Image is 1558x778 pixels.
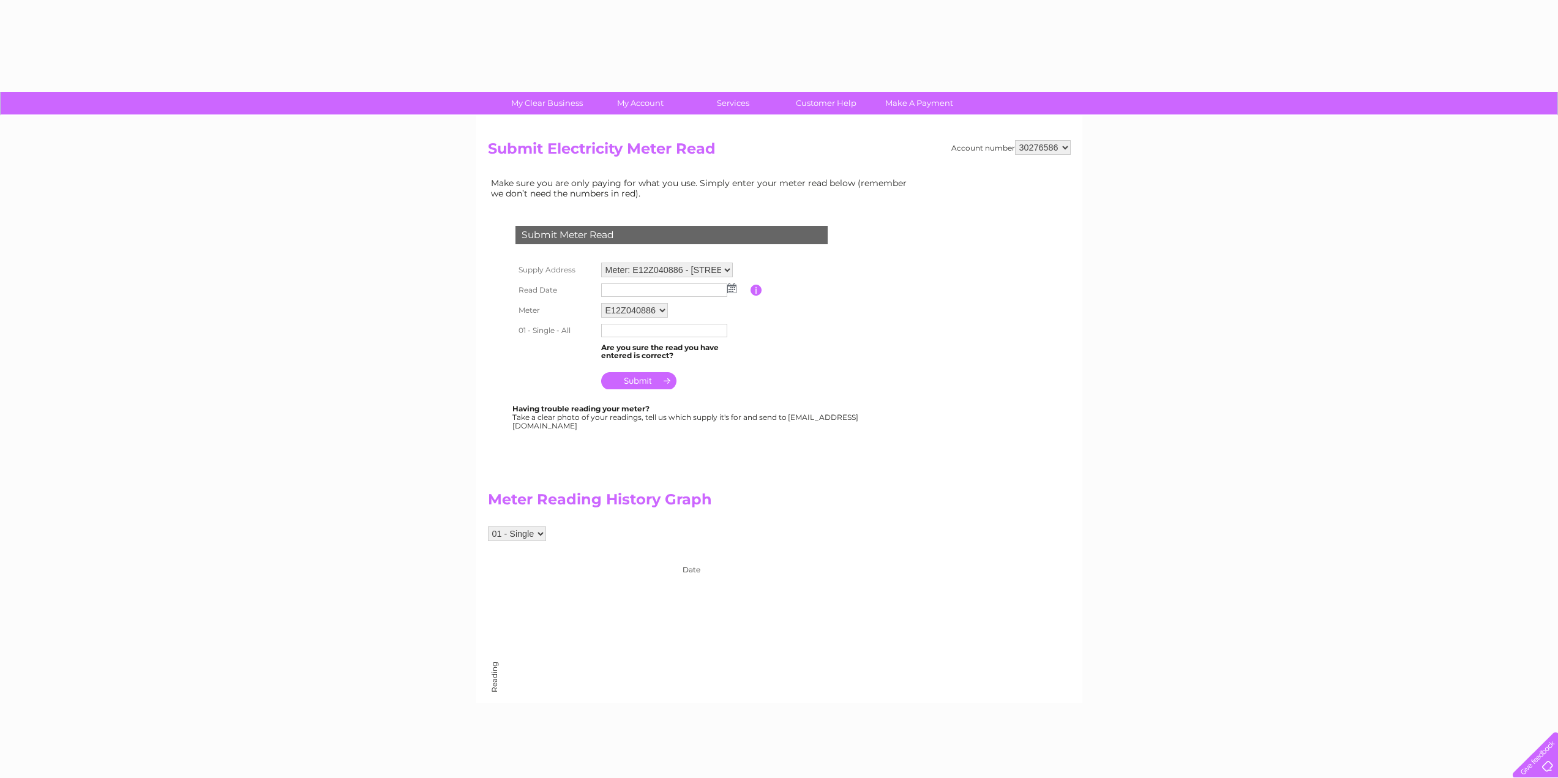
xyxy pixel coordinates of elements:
td: Are you sure the read you have entered is correct? [598,340,751,364]
th: Read Date [512,280,598,300]
th: Meter [512,300,598,321]
a: Make A Payment [869,92,970,114]
b: Having trouble reading your meter? [512,404,650,413]
a: Services [683,92,784,114]
th: Supply Address [512,260,598,280]
h2: Meter Reading History Graph [488,491,916,514]
a: My Clear Business [496,92,597,114]
div: Take a clear photo of your readings, tell us which supply it's for and send to [EMAIL_ADDRESS][DO... [512,405,860,430]
div: Submit Meter Read [515,226,828,244]
input: Information [751,285,762,296]
div: Date [488,553,916,574]
a: My Account [590,92,691,114]
img: ... [727,283,736,293]
div: Account number [951,140,1071,155]
input: Submit [601,372,676,389]
h2: Submit Electricity Meter Read [488,140,1071,163]
td: Make sure you are only paying for what you use. Simply enter your meter read below (remember we d... [488,175,916,201]
th: 01 - Single - All [512,321,598,340]
div: Reading [490,679,498,692]
a: Customer Help [776,92,877,114]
